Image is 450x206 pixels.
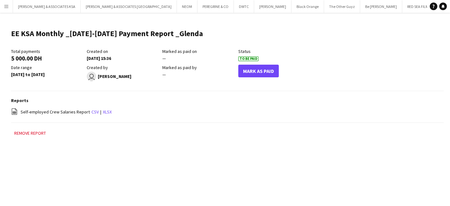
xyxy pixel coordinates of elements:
button: PEREGRINE & CO [197,0,234,13]
div: [DATE] to [DATE] [11,72,84,77]
h1: EE KSA Monthly _[DATE]-[DATE] Payment Report _Glenda [11,29,203,38]
div: Created by [87,65,159,70]
button: [PERSON_NAME] & ASSOCIATES [GEOGRAPHIC_DATA] [81,0,177,13]
button: Be [PERSON_NAME] [360,0,402,13]
button: DWTC [234,0,254,13]
button: The Other Guyz [324,0,360,13]
button: Black Orange [291,0,324,13]
span: — [162,72,166,77]
button: [PERSON_NAME] & ASSOCIATES KSA [13,0,81,13]
div: Total payments [11,48,84,54]
a: xlsx [103,109,112,115]
div: Marked as paid by [162,65,235,70]
button: Mark As Paid [238,65,279,77]
span: — [162,55,166,61]
div: 5 000.00 DH [11,55,84,61]
div: [DATE] 15:36 [87,55,159,61]
span: To Be Paid [238,56,259,61]
button: [PERSON_NAME] [254,0,291,13]
h3: Reports [11,98,444,103]
span: Self-employed Crew Salaries Report [21,109,90,115]
div: Marked as paid on [162,48,235,54]
div: Created on [87,48,159,54]
div: | [11,108,444,116]
button: Remove report [11,129,49,137]
button: NEOM [177,0,197,13]
div: Status [238,48,311,54]
div: [PERSON_NAME] [87,72,159,81]
a: csv [91,109,99,115]
div: Date range [11,65,84,70]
